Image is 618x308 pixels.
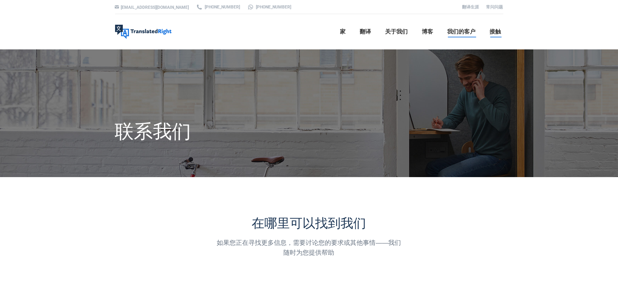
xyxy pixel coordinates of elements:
font: 在哪里可以找到我们 [252,216,366,231]
a: [PHONE_NUMBER] [196,4,240,10]
a: [PHONE_NUMBER] [247,4,292,10]
a: 接触 [488,20,503,43]
img: 右译 [115,25,172,39]
a: 翻译生涯 [462,5,479,10]
font: 我们的客户 [448,28,476,35]
font: [PHONE_NUMBER] [256,5,292,10]
font: 如果您正在寻找更多信息，需要讨论您的要求或其他事情——我们随时为您提供帮助 [217,239,401,256]
a: 关于我们 [383,20,410,43]
a: 常问问题 [486,5,503,10]
font: 接触 [490,28,501,35]
font: 翻译 [360,28,371,35]
a: 博客 [420,20,436,43]
font: 联系我们 [115,120,191,143]
font: 关于我们 [385,28,408,35]
a: 翻译 [358,20,373,43]
font: 家 [340,28,346,35]
a: 家 [338,20,348,43]
font: 博客 [422,28,433,35]
a: [EMAIL_ADDRESS][DOMAIN_NAME] [121,5,189,10]
font: [PHONE_NUMBER] [205,5,240,10]
a: 我们的客户 [445,20,478,43]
